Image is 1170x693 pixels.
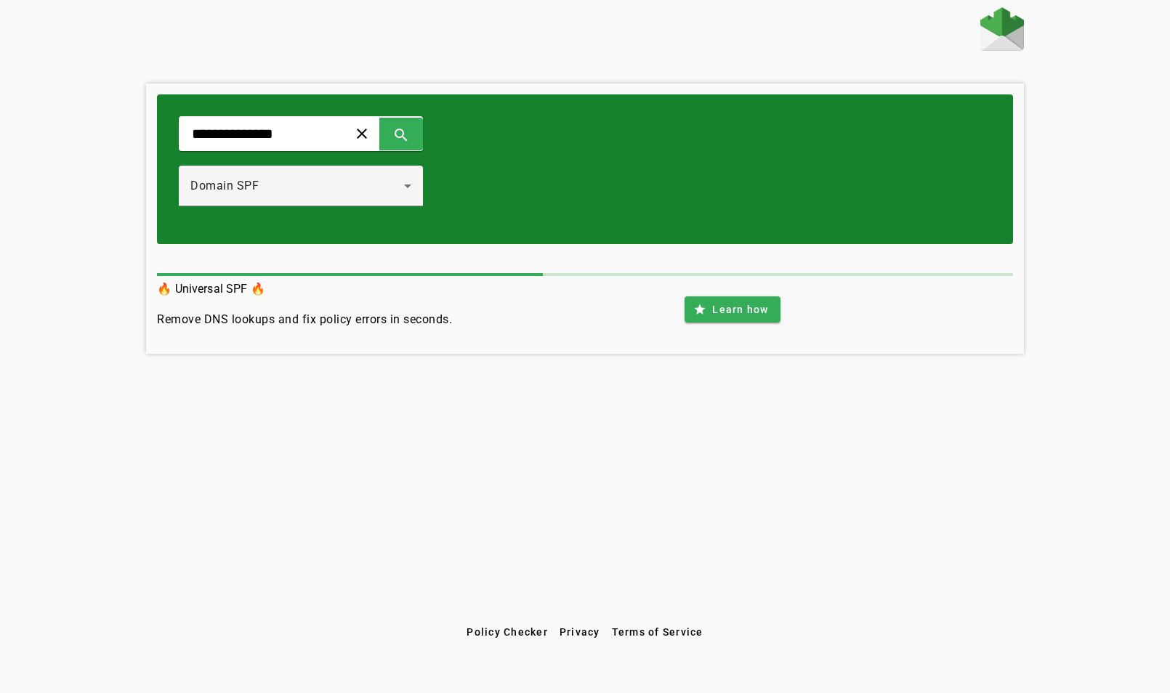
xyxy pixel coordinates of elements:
[467,626,548,638] span: Policy Checker
[560,626,600,638] span: Privacy
[612,626,703,638] span: Terms of Service
[157,279,452,299] h3: 🔥 Universal SPF 🔥
[157,311,452,328] h4: Remove DNS lookups and fix policy errors in seconds.
[712,302,768,317] span: Learn how
[606,619,709,645] button: Terms of Service
[685,296,780,323] button: Learn how
[190,179,259,192] span: Domain SPF
[980,7,1024,51] img: Fraudmarc Logo
[461,619,554,645] button: Policy Checker
[554,619,606,645] button: Privacy
[980,7,1024,54] a: Home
